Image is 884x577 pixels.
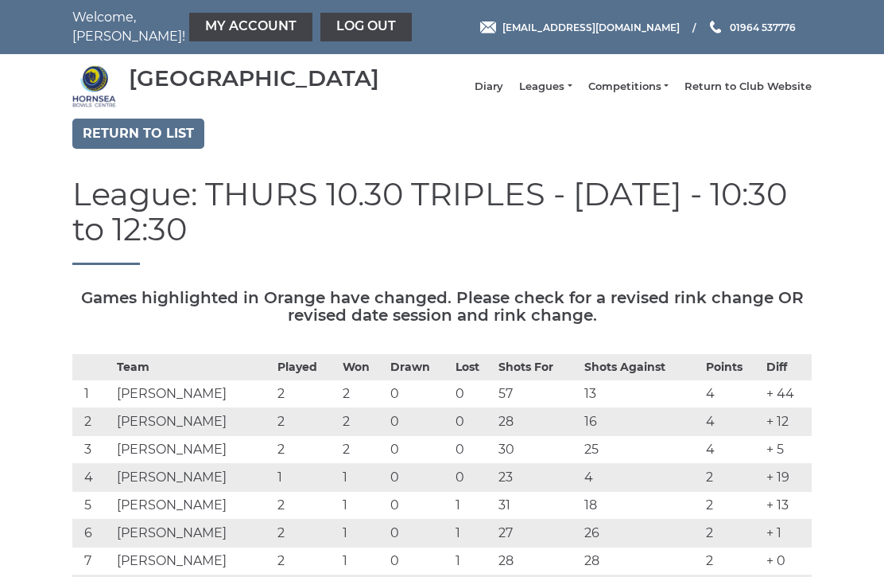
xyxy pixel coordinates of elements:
[452,548,495,575] td: 1
[475,80,503,94] a: Diary
[702,380,762,408] td: 4
[580,436,702,464] td: 25
[339,464,386,492] td: 1
[480,21,496,33] img: Email
[762,520,812,548] td: + 1
[273,464,339,492] td: 1
[684,80,812,94] a: Return to Club Website
[710,21,721,33] img: Phone us
[494,548,580,575] td: 28
[72,119,204,149] a: Return to list
[273,436,339,464] td: 2
[762,355,812,380] th: Diff
[72,64,116,108] img: Hornsea Bowls Centre
[762,436,812,464] td: + 5
[386,436,452,464] td: 0
[580,520,702,548] td: 26
[580,464,702,492] td: 4
[494,492,580,520] td: 31
[113,380,273,408] td: [PERSON_NAME]
[273,520,339,548] td: 2
[72,177,812,265] h1: League: THURS 10.30 TRIPLES - [DATE] - 10:30 to 12:30
[494,408,580,436] td: 28
[452,355,495,380] th: Lost
[494,464,580,492] td: 23
[113,548,273,575] td: [PERSON_NAME]
[708,20,796,35] a: Phone us 01964 537776
[386,520,452,548] td: 0
[580,355,702,380] th: Shots Against
[72,520,113,548] td: 6
[588,80,669,94] a: Competitions
[762,380,812,408] td: + 44
[762,408,812,436] td: + 12
[320,13,412,41] a: Log out
[580,548,702,575] td: 28
[339,548,386,575] td: 1
[580,408,702,436] td: 16
[273,380,339,408] td: 2
[72,548,113,575] td: 7
[339,380,386,408] td: 2
[452,380,495,408] td: 0
[72,289,812,324] h5: Games highlighted in Orange have changed. Please check for a revised rink change OR revised date ...
[72,380,113,408] td: 1
[494,436,580,464] td: 30
[702,464,762,492] td: 2
[580,380,702,408] td: 13
[762,464,812,492] td: + 19
[113,464,273,492] td: [PERSON_NAME]
[273,548,339,575] td: 2
[72,8,366,46] nav: Welcome, [PERSON_NAME]!
[72,464,113,492] td: 4
[273,408,339,436] td: 2
[386,548,452,575] td: 0
[72,492,113,520] td: 5
[519,80,572,94] a: Leagues
[339,520,386,548] td: 1
[386,380,452,408] td: 0
[339,355,386,380] th: Won
[494,355,580,380] th: Shots For
[129,66,379,91] div: [GEOGRAPHIC_DATA]
[702,520,762,548] td: 2
[502,21,680,33] span: [EMAIL_ADDRESS][DOMAIN_NAME]
[339,436,386,464] td: 2
[113,436,273,464] td: [PERSON_NAME]
[386,464,452,492] td: 0
[494,380,580,408] td: 57
[580,492,702,520] td: 18
[762,492,812,520] td: + 13
[702,355,762,380] th: Points
[452,408,495,436] td: 0
[386,408,452,436] td: 0
[113,408,273,436] td: [PERSON_NAME]
[72,408,113,436] td: 2
[452,520,495,548] td: 1
[452,464,495,492] td: 0
[452,492,495,520] td: 1
[113,520,273,548] td: [PERSON_NAME]
[339,408,386,436] td: 2
[702,436,762,464] td: 4
[113,492,273,520] td: [PERSON_NAME]
[702,548,762,575] td: 2
[702,492,762,520] td: 2
[762,548,812,575] td: + 0
[702,408,762,436] td: 4
[494,520,580,548] td: 27
[480,20,680,35] a: Email [EMAIL_ADDRESS][DOMAIN_NAME]
[273,355,339,380] th: Played
[730,21,796,33] span: 01964 537776
[386,355,452,380] th: Drawn
[113,355,273,380] th: Team
[72,436,113,464] td: 3
[273,492,339,520] td: 2
[386,492,452,520] td: 0
[189,13,312,41] a: My Account
[339,492,386,520] td: 1
[452,436,495,464] td: 0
